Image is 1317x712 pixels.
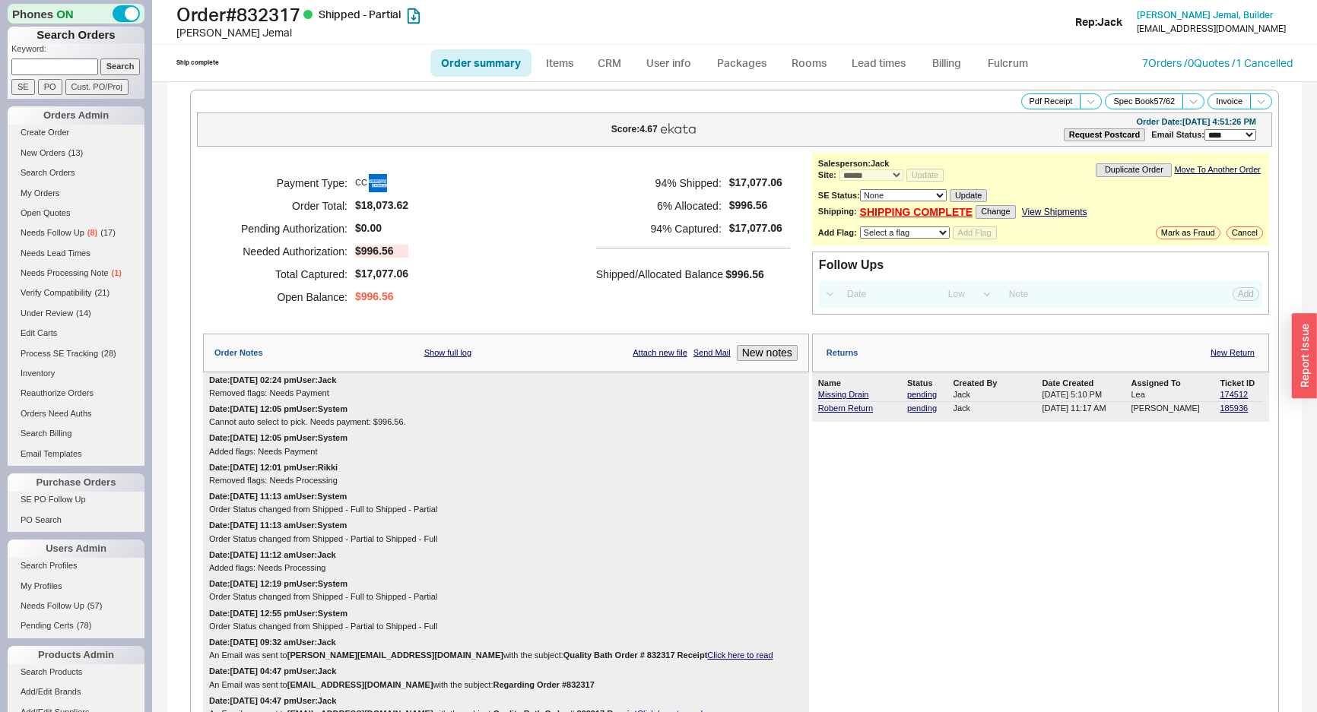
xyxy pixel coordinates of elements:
[95,288,110,297] span: ( 21 )
[209,505,803,514] div: Order Status changed from Shipped - Full to Shipped - Partial
[8,426,144,441] a: Search Billing
[1131,378,1217,388] div: Assigned To
[907,403,950,413] a: pending
[21,601,84,610] span: Needs Follow Up
[953,390,1039,400] div: Jack
[535,49,584,77] a: Items
[68,148,84,157] span: ( 13 )
[8,684,144,700] a: Add/Edit Brands
[222,240,347,263] h5: Needed Authorization:
[1042,403,1128,413] div: [DATE] 11:17 AM
[209,492,347,502] div: Date: [DATE] 11:13 am User: System
[953,378,1039,388] div: Created By
[706,49,777,77] a: Packages
[737,345,798,361] button: New notes
[8,618,144,634] a: Pending Certs(78)
[1131,390,1217,400] div: Lea
[209,609,347,619] div: Date: [DATE] 12:55 pm User: System
[725,268,764,280] span: $996.56
[222,172,347,195] h5: Payment Type:
[355,199,408,212] span: $18,073.62
[209,476,803,486] div: Removed flags: Needs Processing
[355,267,408,280] span: $17,077.06
[693,348,731,358] a: Send Mail
[100,228,116,237] span: ( 17 )
[818,228,857,237] b: Add Flag:
[920,49,973,77] a: Billing
[222,286,347,309] h5: Open Balance:
[209,650,803,660] div: An Email was sent to with the subject:
[8,406,144,422] a: Orders Need Auths
[1220,378,1263,388] div: Ticket ID
[101,349,116,358] span: ( 28 )
[100,59,141,74] input: Search
[8,346,144,362] a: Process SE Tracking(28)
[818,390,869,399] a: Missing Drain
[818,159,890,168] b: Salesperson: Jack
[209,550,336,560] div: Date: [DATE] 11:12 am User: Jack
[209,680,803,690] div: An Email was sent to with the subject:
[8,145,144,161] a: New Orders(13)
[21,268,109,277] span: Needs Processing Note
[818,207,857,217] b: Shipping:
[76,309,91,318] span: ( 14 )
[287,650,503,660] b: [PERSON_NAME][EMAIL_ADDRESS][DOMAIN_NAME]
[209,622,803,631] div: Order Status changed from Shipped - Partial to Shipped - Full
[209,696,336,706] div: Date: [DATE] 04:47 pm User: Jack
[707,650,773,660] a: Click here to read
[1232,228,1258,238] span: Cancel
[611,125,658,134] div: Score: 4.67
[8,265,144,281] a: Needs Processing Note(1)
[8,558,144,574] a: Search Profiles
[8,598,144,614] a: Needs Follow Up(57)
[87,228,97,237] span: ( 8 )
[818,378,904,388] div: Name
[112,268,122,277] span: ( 1 )
[1137,10,1274,21] a: [PERSON_NAME] Jemal, Builder
[1064,128,1146,141] button: Request Postcard
[8,125,144,141] a: Create Order
[1069,130,1141,139] b: Request Postcard
[21,228,84,237] span: Needs Follow Up
[1042,378,1128,388] div: Date Created
[1161,228,1215,238] span: Mark as Fraud
[77,621,92,630] span: ( 78 )
[596,217,722,240] h5: 94 % Captured:
[355,290,394,303] span: $996.56
[8,165,144,181] a: Search Orders
[953,403,1039,413] div: Jack
[8,473,144,492] div: Purchase Orders
[587,49,632,77] a: CRM
[8,492,144,508] a: SE PO Follow Up
[8,245,144,261] a: Needs Lead Times
[1211,348,1255,358] a: New Return
[1137,24,1286,34] div: [EMAIL_ADDRESS][DOMAIN_NAME]
[8,205,144,221] a: Open Quotes
[819,258,884,272] div: Follow Ups
[214,348,263,358] div: Order Notes
[21,621,74,630] span: Pending Certs
[729,199,782,212] span: $996.56
[209,417,803,427] div: Cannot auto select to pick. Needs payment: $996.56.
[355,222,382,235] span: $0.00
[729,222,782,235] span: $17,077.06
[8,365,144,381] a: Inventory
[1238,289,1254,299] span: Add
[21,309,73,318] span: Under Review
[840,49,917,77] a: Lead times
[1105,93,1183,109] button: Spec Book57/62
[209,433,347,443] div: Date: [DATE] 12:05 pm User: System
[209,375,336,385] div: Date: [DATE] 02:24 pm User: Jack
[21,288,92,297] span: Verify Compatibility
[319,8,401,21] span: Shipped - Partial
[635,49,703,77] a: User info
[209,666,336,676] div: Date: [DATE] 04:47 pm User: Jack
[1131,403,1217,413] div: [PERSON_NAME]
[176,25,662,40] div: [PERSON_NAME] Jemal
[209,579,347,589] div: Date: [DATE] 12:19 pm User: System
[424,348,471,358] a: Show full log
[209,563,803,573] div: Added flags: Needs Processing
[209,521,347,530] div: Date: [DATE] 11:13 am User: System
[1156,226,1220,239] button: Mark as Fraud
[1075,14,1122,30] div: Rep: Jack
